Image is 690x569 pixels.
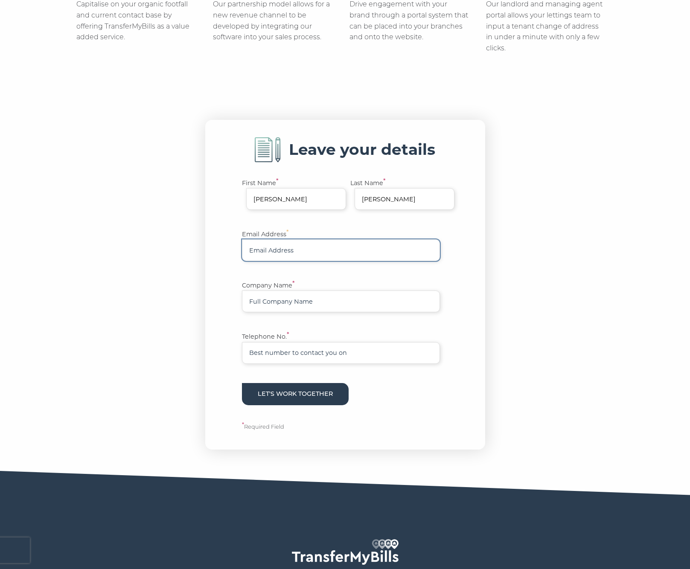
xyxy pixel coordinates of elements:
[289,140,435,159] h3: Leave your details
[242,332,340,363] label: Telephone No.
[255,137,280,163] img: form-write-icon.png
[242,229,340,261] label: Email Address
[242,383,349,405] button: Let's work together
[242,281,340,312] label: Company Name
[242,290,440,312] input: Company Name*
[242,178,340,210] label: First Name
[242,423,448,432] p: Required Field
[242,342,440,364] input: Telephone No.*
[246,188,346,210] input: First Name*
[242,239,440,261] input: Email Address*
[292,539,399,565] img: TransferMyBills.com
[350,178,448,210] label: Last Name
[355,188,454,210] input: Last Name*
